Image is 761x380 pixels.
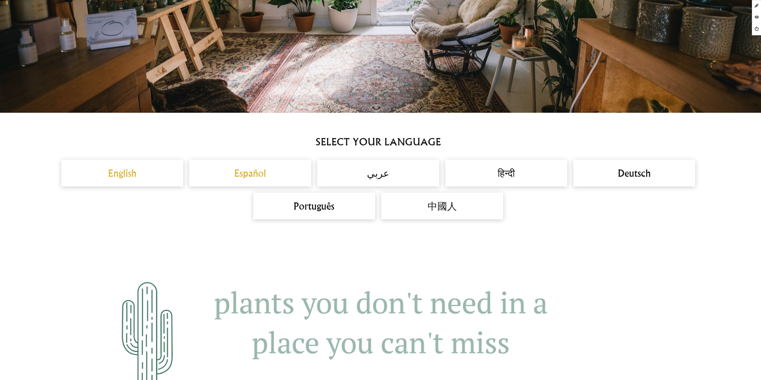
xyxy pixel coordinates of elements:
[579,166,689,180] h2: Deutsch
[387,199,497,213] h2: 中國人
[323,166,433,180] h2: عربي
[451,166,561,180] h2: हिन्दी
[259,199,369,213] h2: Português
[67,166,177,180] a: English
[195,166,305,180] a: Español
